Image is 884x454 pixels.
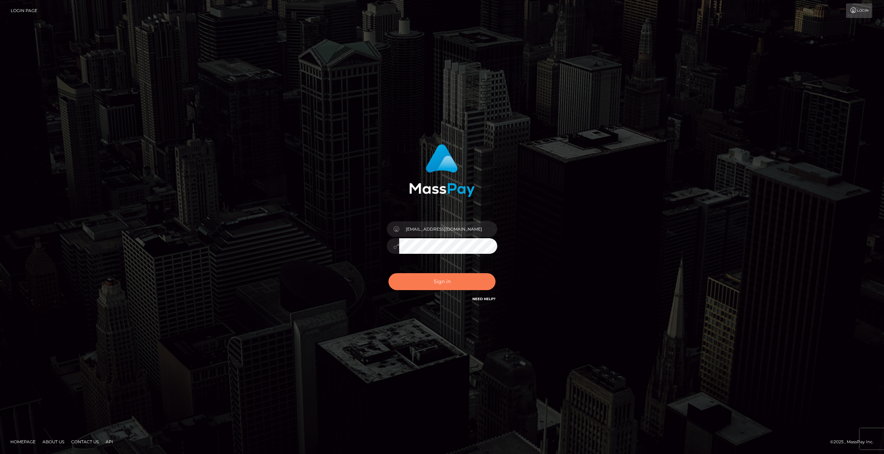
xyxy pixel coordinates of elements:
a: About Us [40,436,67,447]
a: Homepage [8,436,38,447]
button: Sign in [388,273,496,290]
a: Contact Us [68,436,102,447]
a: Need Help? [472,297,496,301]
div: © 2025 , MassPay Inc. [830,438,879,446]
img: MassPay Login [409,144,475,197]
input: Username... [399,221,497,237]
a: Login Page [11,3,37,18]
a: Login [846,3,872,18]
a: API [103,436,116,447]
